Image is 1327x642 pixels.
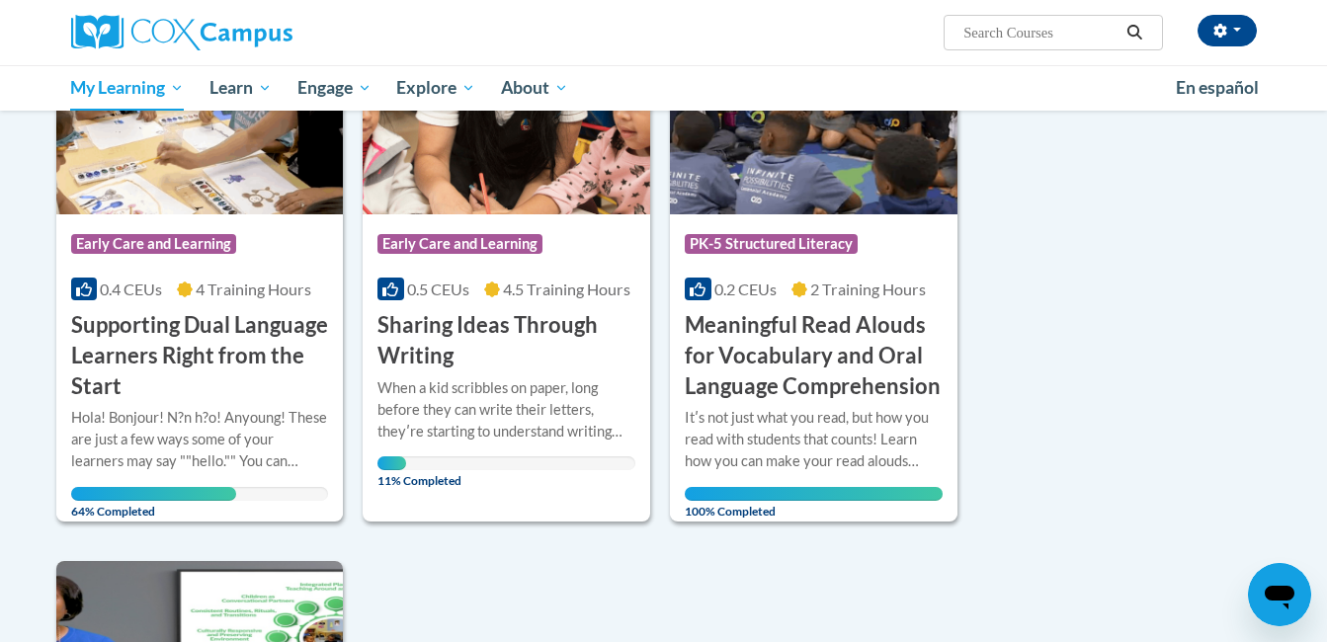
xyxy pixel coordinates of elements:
[100,280,162,298] span: 0.4 CEUs
[209,76,272,100] span: Learn
[377,456,406,470] div: Your progress
[1198,15,1257,46] button: Account Settings
[56,13,344,522] a: Course LogoEarly Care and Learning0.4 CEUs4 Training Hours Supporting Dual Language Learners Righ...
[58,65,198,111] a: My Learning
[685,487,943,519] span: 100% Completed
[685,310,943,401] h3: Meaningful Read Alouds for Vocabulary and Oral Language Comprehension
[407,280,469,298] span: 0.5 CEUs
[56,13,344,214] img: Course Logo
[197,65,285,111] a: Learn
[685,234,858,254] span: PK-5 Structured Literacy
[383,65,488,111] a: Explore
[71,310,329,401] h3: Supporting Dual Language Learners Right from the Start
[196,280,311,298] span: 4 Training Hours
[503,280,630,298] span: 4.5 Training Hours
[297,76,372,100] span: Engage
[377,310,635,371] h3: Sharing Ideas Through Writing
[488,65,581,111] a: About
[71,15,292,50] img: Cox Campus
[1163,67,1272,109] a: En español
[1120,21,1149,44] button: Search
[377,456,406,488] span: 11% Completed
[714,280,777,298] span: 0.2 CEUs
[71,234,236,254] span: Early Care and Learning
[363,13,650,214] img: Course Logo
[810,280,926,298] span: 2 Training Hours
[285,65,384,111] a: Engage
[961,21,1120,44] input: Search Courses
[670,13,957,214] img: Course Logo
[685,407,943,472] div: Itʹs not just what you read, but how you read with students that counts! Learn how you can make y...
[70,76,184,100] span: My Learning
[396,76,475,100] span: Explore
[501,76,568,100] span: About
[71,15,447,50] a: Cox Campus
[41,65,1286,111] div: Main menu
[685,487,943,501] div: Your progress
[1248,563,1311,626] iframe: Button to launch messaging window
[71,407,329,472] div: Hola! Bonjour! N?n h?o! Anyoung! These are just a few ways some of your learners may say ""hello....
[71,487,236,501] div: Your progress
[363,13,650,522] a: Course LogoEarly Care and Learning0.5 CEUs4.5 Training Hours Sharing Ideas Through WritingWhen a ...
[1176,77,1259,98] span: En español
[670,13,957,522] a: Course LogoPK-5 Structured Literacy0.2 CEUs2 Training Hours Meaningful Read Alouds for Vocabulary...
[377,377,635,442] div: When a kid scribbles on paper, long before they can write their letters, theyʹre starting to unde...
[377,234,542,254] span: Early Care and Learning
[71,487,236,519] span: 64% Completed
